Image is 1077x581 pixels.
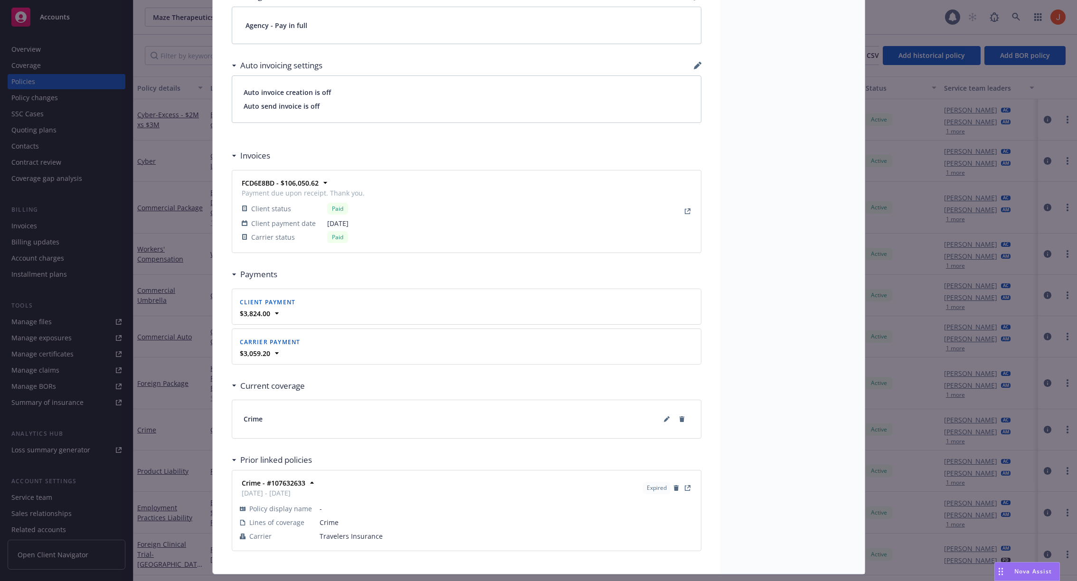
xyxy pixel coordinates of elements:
div: Current coverage [232,380,305,392]
span: Travelers Insurance [320,531,693,541]
div: Paid [327,231,348,243]
span: Policy display name [249,504,312,514]
strong: $3,824.00 [240,309,270,318]
div: Agency - Pay in full [232,7,701,44]
span: Auto invoice creation is off [244,87,690,97]
span: [DATE] [327,218,365,228]
span: Carrier payment [240,338,301,346]
span: [DATE] - [DATE] [242,488,305,498]
span: Carrier status [251,232,295,242]
a: View Invoice [682,206,693,217]
button: Nova Assist [994,562,1060,581]
div: Prior linked policies [232,454,312,466]
h3: Payments [240,268,277,281]
div: Invoices [232,150,270,162]
span: - [320,504,693,514]
h3: Current coverage [240,380,305,392]
div: Payments [232,268,277,281]
span: Auto send invoice is off [244,101,690,111]
div: Auto invoicing settings [232,59,322,72]
strong: Crime - #107632633 [242,478,305,487]
span: Client payment date [251,218,316,228]
h3: Auto invoicing settings [240,59,322,72]
span: Crime [320,517,693,527]
strong: $3,059.20 [240,349,270,358]
span: Carrier [249,531,272,541]
span: Lines of coverage [249,517,304,527]
span: Expired [647,484,667,492]
span: Client payment [240,298,296,306]
a: View Policy [682,482,693,494]
span: Client status [251,204,291,214]
strong: FCD6E8BD - $106,050.62 [242,178,319,187]
h3: Prior linked policies [240,454,312,466]
div: Drag to move [995,562,1007,581]
span: Crime [244,414,263,424]
span: Nova Assist [1014,567,1052,575]
span: Payment due upon receipt. Thank you. [242,188,365,198]
h3: Invoices [240,150,270,162]
div: Paid [327,203,348,215]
